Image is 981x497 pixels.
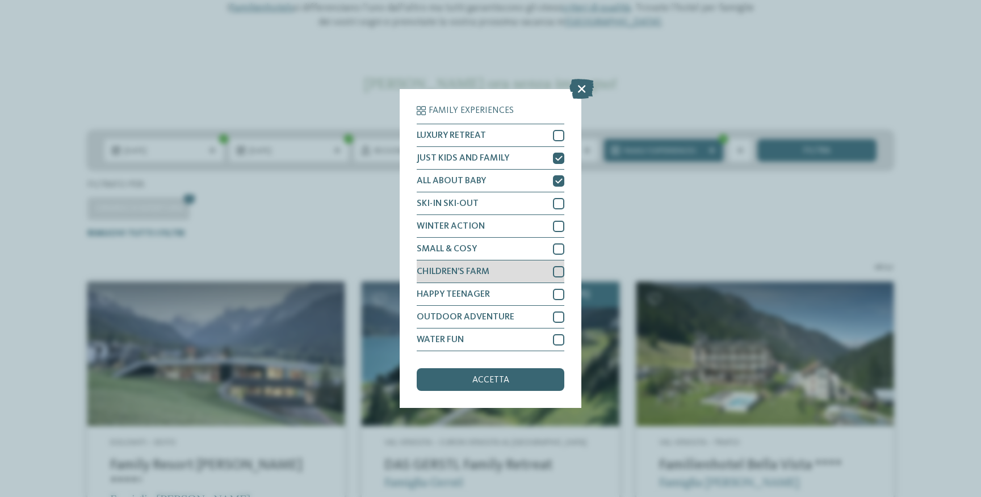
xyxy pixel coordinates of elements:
span: accetta [472,376,509,385]
span: Family Experiences [429,106,514,115]
span: SKI-IN SKI-OUT [417,199,479,208]
span: CHILDREN’S FARM [417,267,489,276]
span: WATER FUN [417,335,464,344]
span: WINTER ACTION [417,222,485,231]
span: HAPPY TEENAGER [417,290,490,299]
span: JUST KIDS AND FAMILY [417,154,509,163]
span: OUTDOOR ADVENTURE [417,313,514,322]
span: ALL ABOUT BABY [417,176,486,186]
span: SMALL & COSY [417,245,477,254]
span: LUXURY RETREAT [417,131,486,140]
